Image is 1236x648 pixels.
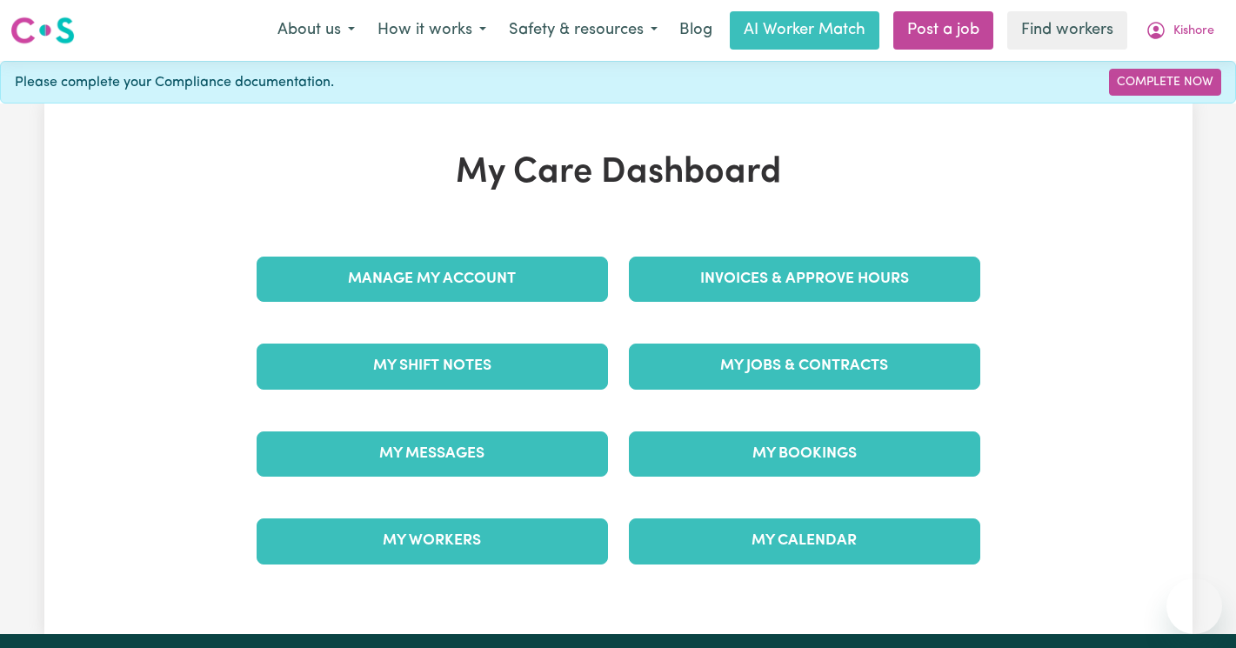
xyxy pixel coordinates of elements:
[246,152,991,194] h1: My Care Dashboard
[366,12,498,49] button: How it works
[266,12,366,49] button: About us
[1134,12,1226,49] button: My Account
[1166,578,1222,634] iframe: Button to launch messaging window
[629,431,980,477] a: My Bookings
[669,11,723,50] a: Blog
[629,344,980,389] a: My Jobs & Contracts
[629,518,980,564] a: My Calendar
[257,257,608,302] a: Manage My Account
[257,344,608,389] a: My Shift Notes
[10,10,75,50] a: Careseekers logo
[498,12,669,49] button: Safety & resources
[893,11,993,50] a: Post a job
[257,431,608,477] a: My Messages
[257,518,608,564] a: My Workers
[15,72,334,93] span: Please complete your Compliance documentation.
[730,11,879,50] a: AI Worker Match
[10,15,75,46] img: Careseekers logo
[1109,69,1221,96] a: Complete Now
[629,257,980,302] a: Invoices & Approve Hours
[1173,22,1214,41] span: Kishore
[1007,11,1127,50] a: Find workers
